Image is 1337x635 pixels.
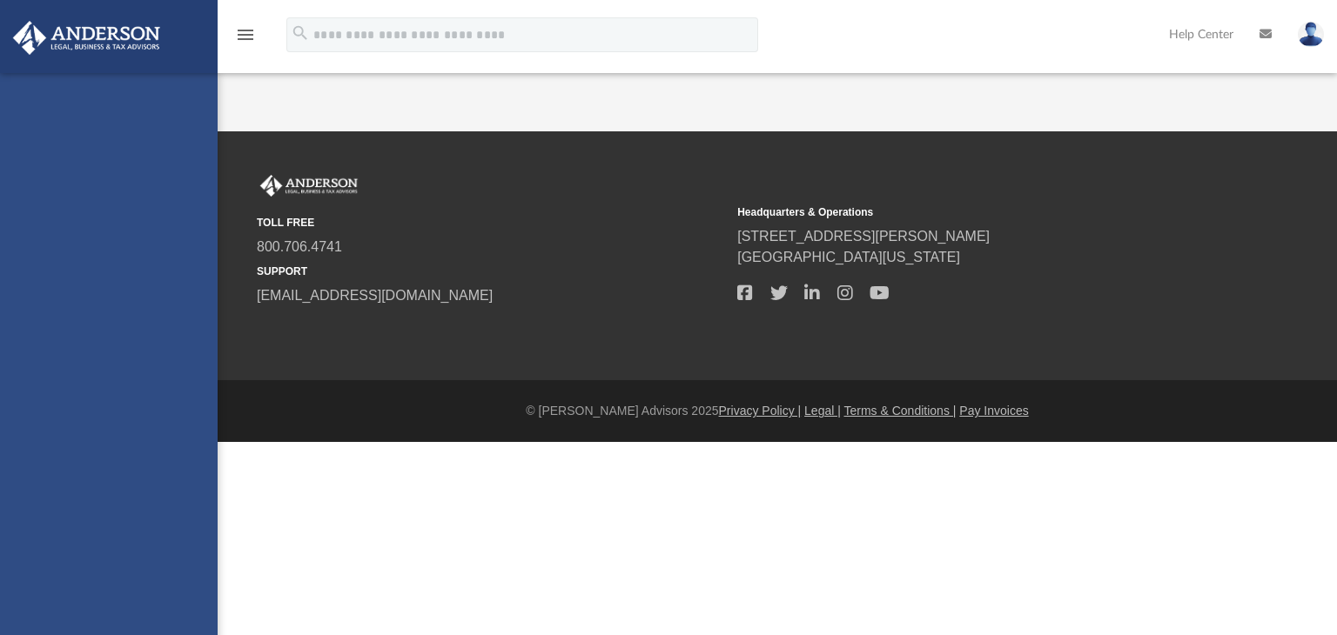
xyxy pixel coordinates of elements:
[257,175,361,197] img: Anderson Advisors Platinum Portal
[737,250,960,264] a: [GEOGRAPHIC_DATA][US_STATE]
[257,239,342,254] a: 800.706.4741
[1298,22,1324,47] img: User Pic
[719,404,802,418] a: Privacy Policy |
[8,21,165,55] img: Anderson Advisors Platinum Portal
[804,404,841,418] a: Legal |
[737,204,1206,220] small: Headquarters & Operations
[291,23,310,43] i: search
[959,404,1028,418] a: Pay Invoices
[257,264,725,279] small: SUPPORT
[257,215,725,231] small: TOLL FREE
[737,229,990,244] a: [STREET_ADDRESS][PERSON_NAME]
[218,402,1337,420] div: © [PERSON_NAME] Advisors 2025
[844,404,957,418] a: Terms & Conditions |
[257,288,493,303] a: [EMAIL_ADDRESS][DOMAIN_NAME]
[235,24,256,45] i: menu
[235,33,256,45] a: menu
